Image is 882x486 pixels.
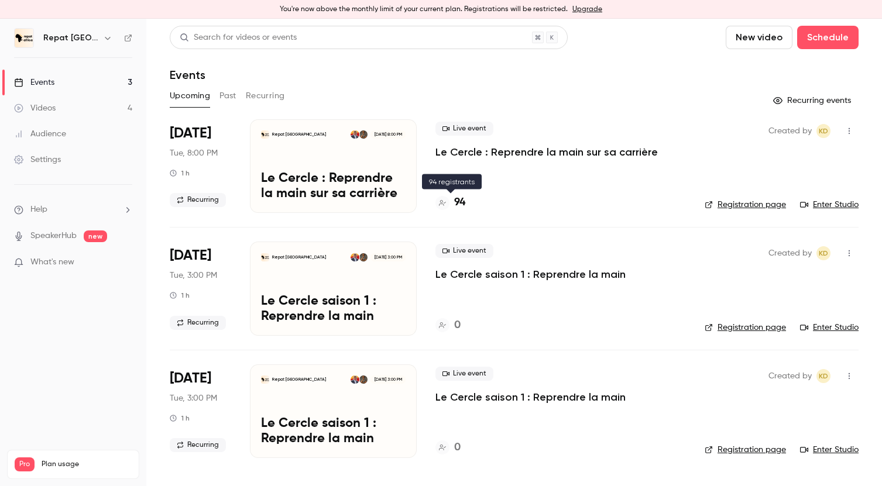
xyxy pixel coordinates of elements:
span: Created by [768,369,812,383]
a: Le Cercle saison 1 : Reprendre la mainRepat [GEOGRAPHIC_DATA]Hannah DehauteurKara Diaby[DATE] 3:0... [250,242,417,335]
li: help-dropdown-opener [14,204,132,216]
a: 0 [435,440,461,456]
div: Oct 7 Tue, 1:00 PM (Africa/Abidjan) [170,242,231,335]
span: Created by [768,124,812,138]
span: What's new [30,256,74,268]
h4: 94 [454,195,465,211]
a: Le Cercle : Reprendre la main sur sa carrièreRepat [GEOGRAPHIC_DATA]Hannah DehauteurKara Diaby[DA... [250,119,417,213]
span: Kara Diaby [816,246,830,260]
img: Kara Diaby [351,253,359,261]
span: Recurring [170,316,226,330]
h6: Repat [GEOGRAPHIC_DATA] [43,32,98,44]
p: Le Cercle : Reprendre la main sur sa carrière [261,171,406,202]
img: Hannah Dehauteur [359,130,368,139]
a: Registration page [705,199,786,211]
a: SpeakerHub [30,230,77,242]
img: Hannah Dehauteur [359,375,368,384]
img: Kara Diaby [351,130,359,139]
span: Plan usage [42,460,132,469]
img: Kara Diaby [351,375,359,384]
button: Recurring [246,87,285,105]
div: Audience [14,128,66,140]
a: Le Cercle saison 1 : Reprendre la main [435,267,626,281]
a: Registration page [705,322,786,333]
a: Le Cercle saison 1 : Reprendre la main [435,390,626,404]
div: 1 h [170,291,190,300]
p: Le Cercle saison 1 : Reprendre la main [261,294,406,325]
button: Recurring events [768,91,859,110]
a: Enter Studio [800,322,859,333]
button: Upcoming [170,87,210,105]
img: Le Cercle : Reprendre la main sur sa carrière [261,130,269,139]
span: [DATE] 3:00 PM [370,375,405,384]
div: Videos [14,102,56,114]
p: Le Cercle saison 1 : Reprendre la main [261,416,406,447]
h4: 0 [454,440,461,456]
a: 94 [435,195,465,211]
span: Live event [435,367,493,381]
span: [DATE] [170,124,211,143]
span: Tue, 3:00 PM [170,392,217,404]
span: Recurring [170,438,226,452]
img: Repat Africa [15,29,33,47]
span: Help [30,204,47,216]
h4: 0 [454,318,461,333]
span: [DATE] [170,246,211,265]
h1: Events [170,68,205,82]
div: 1 h [170,413,190,423]
a: 0 [435,318,461,333]
a: Upgrade [572,5,602,14]
div: Settings [14,154,61,166]
span: Kara Diaby [816,369,830,383]
span: Created by [768,246,812,260]
span: Kara Diaby [816,124,830,138]
div: Search for videos or events [180,32,297,44]
img: Le Cercle saison 1 : Reprendre la main [261,253,269,261]
div: Events [14,77,54,88]
p: Repat [GEOGRAPHIC_DATA] [272,132,326,137]
div: 1 h [170,168,190,178]
img: Le Cercle saison 1 : Reprendre la main [261,375,269,384]
span: Live event [435,244,493,258]
span: Live event [435,122,493,136]
span: Tue, 8:00 PM [170,147,218,159]
span: Pro [15,457,35,471]
a: Le Cercle saison 1 : Reprendre la mainRepat [GEOGRAPHIC_DATA]Hannah DehauteurKara Diaby[DATE] 3:0... [250,364,417,458]
img: Hannah Dehauteur [359,253,368,261]
span: Tue, 3:00 PM [170,270,217,281]
span: [DATE] [170,369,211,388]
a: Registration page [705,444,786,456]
iframe: Noticeable Trigger [118,257,132,268]
button: Past [219,87,236,105]
span: KD [819,124,828,138]
p: Repat [GEOGRAPHIC_DATA] [272,377,326,382]
span: [DATE] 8:00 PM [370,130,405,139]
button: New video [726,26,792,49]
span: Recurring [170,193,226,207]
span: KD [819,246,828,260]
div: Sep 30 Tue, 8:00 PM (Europe/Paris) [170,119,231,213]
span: [DATE] 3:00 PM [370,253,405,261]
a: Enter Studio [800,444,859,456]
button: Schedule [797,26,859,49]
span: new [84,230,107,242]
a: Le Cercle : Reprendre la main sur sa carrière [435,145,658,159]
p: Repat [GEOGRAPHIC_DATA] [272,254,326,260]
div: Oct 14 Tue, 1:00 PM (Africa/Abidjan) [170,364,231,458]
span: KD [819,369,828,383]
a: Enter Studio [800,199,859,211]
